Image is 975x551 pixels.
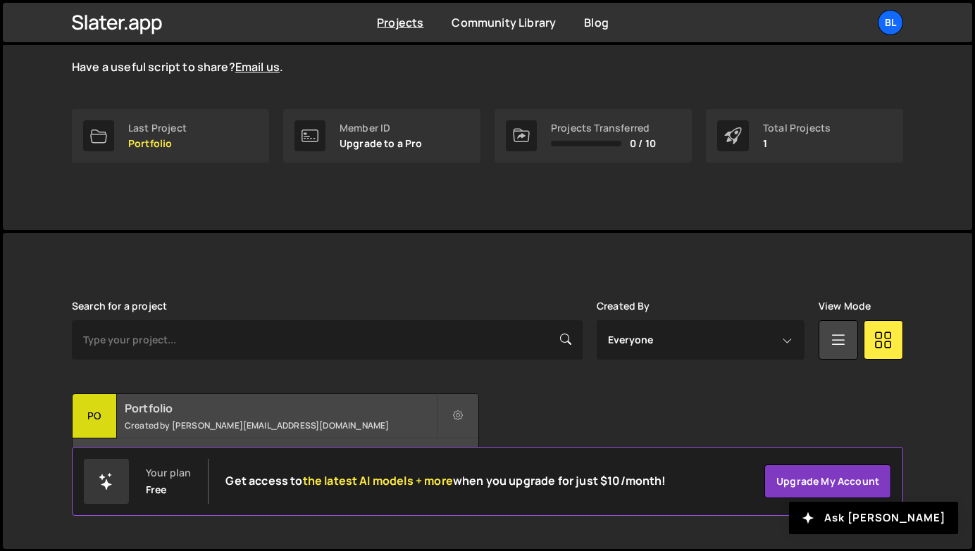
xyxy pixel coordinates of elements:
div: Last Project [128,122,187,134]
a: Projects [377,15,423,30]
span: 0 / 10 [630,138,656,149]
p: 1 [763,138,831,149]
button: Ask [PERSON_NAME] [789,502,958,534]
small: Created by [PERSON_NAME][EMAIL_ADDRESS][DOMAIN_NAME] [125,419,436,431]
label: View Mode [819,300,871,312]
div: Member ID [340,122,423,134]
a: Po Portfolio Created by [PERSON_NAME][EMAIL_ADDRESS][DOMAIN_NAME] No pages have been added to thi... [72,393,479,481]
div: Your plan [146,467,191,479]
a: Email us [235,59,280,75]
a: Upgrade my account [764,464,891,498]
h2: Get access to when you upgrade for just $10/month! [225,474,666,488]
div: Po [73,394,117,438]
a: Last Project Portfolio [72,109,269,163]
div: No pages have been added to this project [73,438,478,481]
span: the latest AI models + more [303,473,453,488]
div: Free [146,484,167,495]
div: Projects Transferred [551,122,656,134]
h2: Portfolio [125,400,436,416]
a: Blog [584,15,609,30]
input: Type your project... [72,320,583,360]
a: bl [878,10,903,35]
a: Community Library [452,15,556,30]
p: Portfolio [128,138,187,149]
label: Search for a project [72,300,167,312]
div: Total Projects [763,122,831,134]
label: Created By [597,300,650,312]
p: Upgrade to a Pro [340,138,423,149]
